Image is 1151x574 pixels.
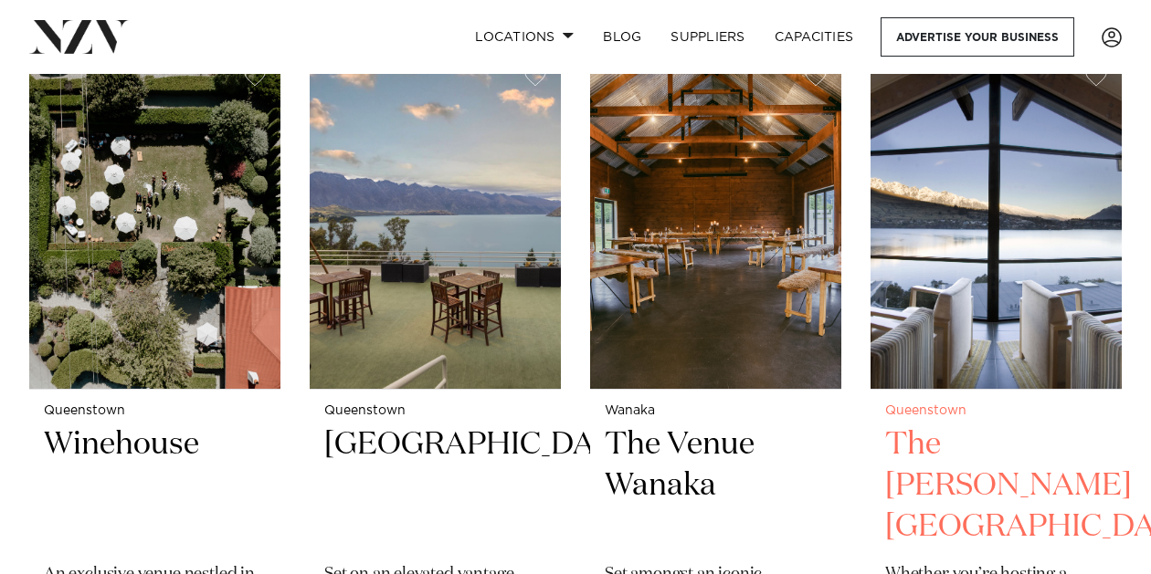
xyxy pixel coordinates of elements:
[324,424,546,548] h2: [GEOGRAPHIC_DATA]
[885,404,1107,418] small: Queenstown
[656,17,759,57] a: SUPPLIERS
[44,404,266,418] small: Queenstown
[760,17,869,57] a: Capacities
[460,17,588,57] a: Locations
[44,424,266,548] h2: Winehouse
[881,17,1074,57] a: Advertise your business
[605,404,827,418] small: Wanaka
[605,424,827,548] h2: The Venue Wanaka
[29,20,129,53] img: nzv-logo.png
[885,424,1107,548] h2: The [PERSON_NAME][GEOGRAPHIC_DATA]
[588,17,656,57] a: BLOG
[324,404,546,418] small: Queenstown
[310,52,561,389] img: Rooftop event space at Mercure Queenstown Resort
